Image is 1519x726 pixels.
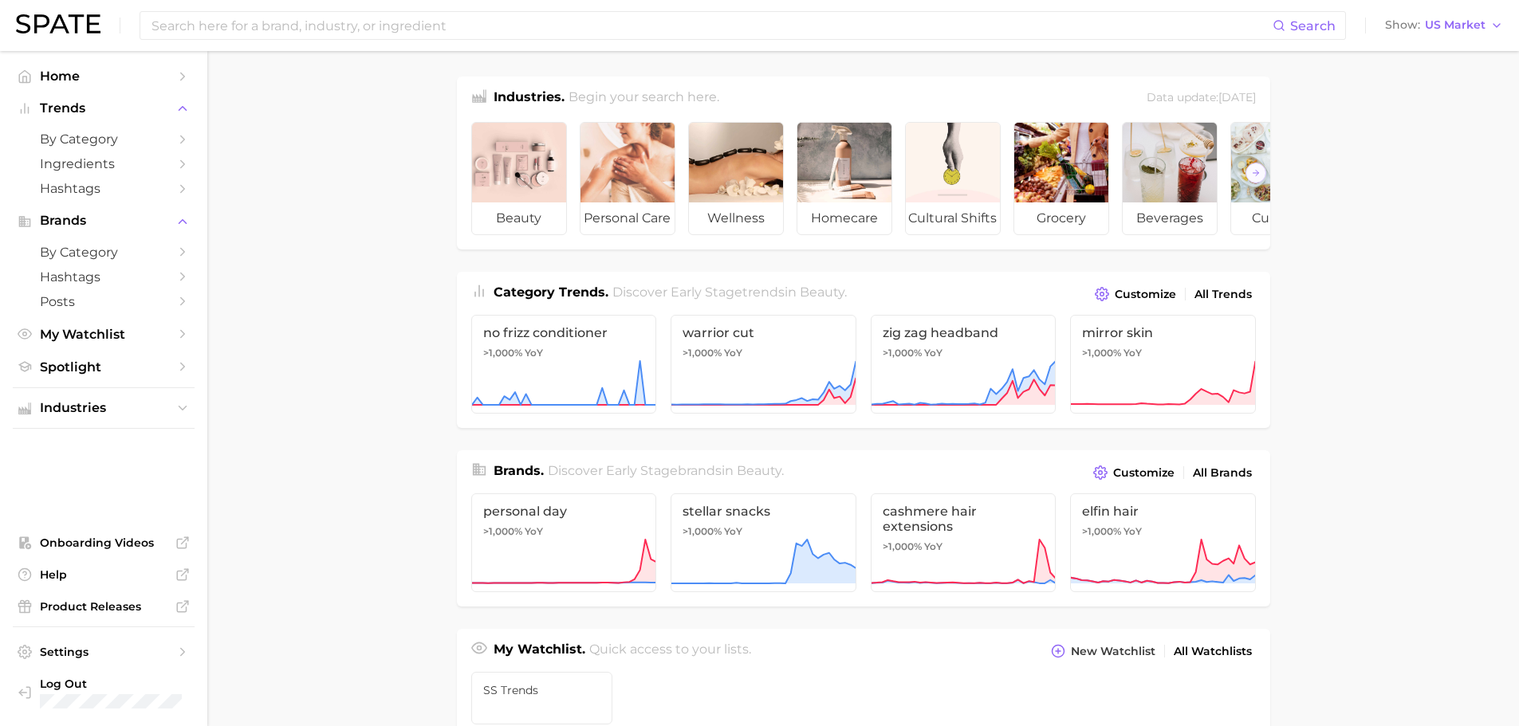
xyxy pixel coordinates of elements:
span: warrior cut [683,325,844,340]
span: wellness [689,202,783,234]
a: All Trends [1190,284,1256,305]
span: My Watchlist [40,327,167,342]
a: Ingredients [13,151,195,176]
span: >1,000% [483,525,522,537]
a: Log out. Currently logged in with e-mail susan.youssef@quintessencegb.com. [13,672,195,713]
a: cashmere hair extensions>1,000% YoY [871,493,1057,592]
span: Category Trends . [494,285,608,300]
a: mirror skin>1,000% YoY [1070,315,1256,414]
a: stellar snacks>1,000% YoY [671,493,856,592]
span: Customize [1115,288,1176,301]
span: SS trends [483,684,601,697]
div: Data update: [DATE] [1147,88,1256,109]
span: Hashtags [40,181,167,196]
a: wellness [688,122,784,235]
span: YoY [525,347,543,359]
span: Trends [40,101,167,116]
span: >1,000% [683,347,722,359]
span: no frizz conditioner [483,325,645,340]
button: Trends [13,96,195,120]
span: All Brands [1193,466,1252,480]
a: SS trends [471,672,613,724]
button: Customize [1091,283,1179,305]
a: All Brands [1189,462,1256,484]
button: Industries [13,396,195,420]
span: Show [1385,21,1420,29]
span: cultural shifts [906,202,1000,234]
span: YoY [724,525,742,538]
span: All Watchlists [1174,645,1252,658]
span: mirror skin [1082,325,1244,340]
span: by Category [40,131,167,147]
span: Discover Early Stage brands in . [548,463,784,478]
a: personal care [580,122,675,235]
span: cashmere hair extensions [883,504,1045,534]
span: YoY [1124,525,1142,538]
a: grocery [1013,122,1109,235]
a: zig zag headband>1,000% YoY [871,315,1057,414]
span: Hashtags [40,269,167,285]
span: Home [40,69,167,84]
a: All Watchlists [1170,641,1256,662]
a: Spotlight [13,355,195,379]
button: New Watchlist [1047,640,1159,662]
button: Brands [13,209,195,233]
span: Brands . [494,463,544,478]
input: Search here for a brand, industry, or ingredient [150,12,1273,39]
a: Posts [13,289,195,314]
span: Product Releases [40,599,167,614]
a: Home [13,64,195,88]
a: Onboarding Videos [13,531,195,555]
span: >1,000% [1082,347,1121,359]
a: by Category [13,240,195,265]
a: My Watchlist [13,322,195,347]
span: Brands [40,214,167,228]
span: Help [40,567,167,582]
span: elfin hair [1082,504,1244,519]
span: Discover Early Stage trends in . [612,285,847,300]
h1: Industries. [494,88,565,109]
span: beauty [737,463,781,478]
a: by Category [13,127,195,151]
span: by Category [40,245,167,260]
span: >1,000% [483,347,522,359]
a: Help [13,563,195,587]
span: YoY [724,347,742,359]
a: Hashtags [13,265,195,289]
a: personal day>1,000% YoY [471,493,657,592]
a: no frizz conditioner>1,000% YoY [471,315,657,414]
span: >1,000% [683,525,722,537]
a: warrior cut>1,000% YoY [671,315,856,414]
span: homecare [797,202,891,234]
span: Search [1290,18,1336,33]
a: elfin hair>1,000% YoY [1070,493,1256,592]
h2: Quick access to your lists. [589,640,751,662]
span: US Market [1425,21,1486,29]
span: beauty [472,202,566,234]
span: All Trends [1194,288,1252,301]
span: Ingredients [40,156,167,171]
span: Spotlight [40,359,167,375]
a: homecare [797,122,892,235]
span: YoY [924,347,942,359]
span: >1,000% [883,540,922,552]
span: personal day [483,504,645,519]
button: Scroll Right [1246,163,1266,183]
span: beverages [1123,202,1217,234]
button: Customize [1089,461,1178,484]
span: culinary [1231,202,1325,234]
span: YoY [924,540,942,553]
span: stellar snacks [683,504,844,519]
span: Log Out [40,677,245,691]
a: Product Releases [13,595,195,618]
span: YoY [1124,347,1142,359]
span: Posts [40,294,167,309]
span: zig zag headband [883,325,1045,340]
span: Settings [40,645,167,659]
span: personal care [580,202,675,234]
a: beverages [1122,122,1218,235]
a: Settings [13,640,195,664]
span: beauty [800,285,844,300]
button: ShowUS Market [1381,15,1507,36]
span: >1,000% [883,347,922,359]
